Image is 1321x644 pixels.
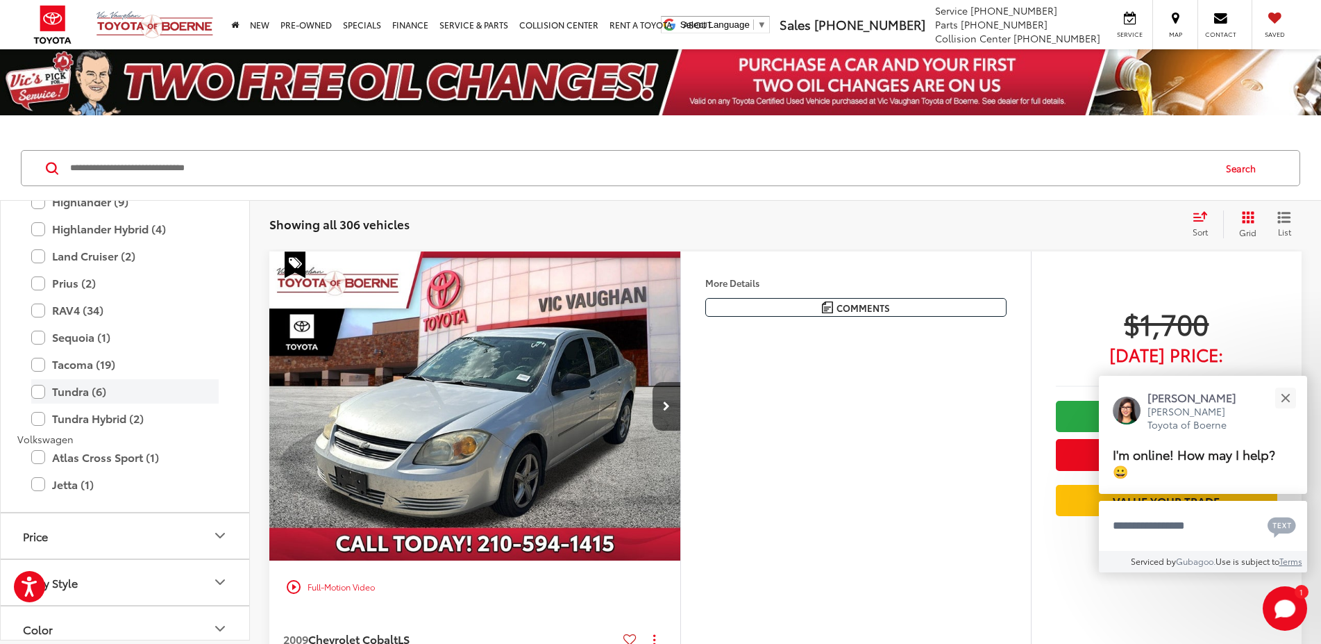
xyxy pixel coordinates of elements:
[680,19,750,30] span: Select Language
[31,217,219,241] label: Highlander Hybrid (4)
[31,445,219,470] label: Atlas Cross Sport (1)
[1267,210,1302,238] button: List View
[1270,383,1300,413] button: Close
[653,382,680,431] button: Next image
[269,251,682,562] img: 2009 Chevrolet Cobalt LS
[814,15,925,33] span: [PHONE_NUMBER]
[1176,555,1215,567] a: Gubagoo.
[935,31,1011,45] span: Collision Center
[1113,445,1275,480] span: I'm online! How may I help? 😀
[1,513,251,559] button: PricePrice
[1056,347,1277,361] span: [DATE] Price:
[757,19,766,30] span: ▼
[1056,439,1277,470] button: Get Price Now
[961,17,1047,31] span: [PHONE_NUMBER]
[1223,210,1267,238] button: Grid View
[212,527,228,544] div: Price
[17,432,74,446] span: Volkswagen
[1147,390,1250,405] p: [PERSON_NAME]
[1056,485,1277,516] a: Value Your Trade
[836,302,890,315] span: Comments
[31,472,219,497] label: Jetta (1)
[23,576,78,589] div: Body Style
[31,271,219,295] label: Prius (2)
[1193,226,1208,238] span: Sort
[31,406,219,431] label: Tundra Hybrid (2)
[1213,151,1276,185] button: Search
[269,251,682,561] a: 2009 Chevrolet Cobalt LS2009 Chevrolet Cobalt LS2009 Chevrolet Cobalt LS2009 Chevrolet Cobalt LS
[31,244,219,268] label: Land Cruiser (2)
[935,3,968,17] span: Service
[822,302,833,313] img: Comments
[31,325,219,349] label: Sequoia (1)
[31,298,219,322] label: RAV4 (34)
[1268,515,1296,538] svg: Text
[1099,501,1307,551] textarea: Type your message
[1215,555,1279,567] span: Use is subject to
[69,151,1213,185] input: Search by Make, Model, or Keyword
[1056,306,1277,340] span: $1,700
[23,622,53,636] div: Color
[1205,30,1236,39] span: Contact
[1259,30,1290,39] span: Saved
[1056,401,1277,432] a: Check Availability
[970,3,1057,17] span: [PHONE_NUMBER]
[1279,555,1302,567] a: Terms
[31,379,219,404] label: Tundra (6)
[1277,226,1291,238] span: List
[285,251,305,278] span: Special
[269,251,682,561] div: 2009 Chevrolet Cobalt LS 0
[31,190,219,214] label: Highlander (9)
[1299,588,1303,595] span: 1
[96,10,214,39] img: Vic Vaughan Toyota of Boerne
[1160,30,1190,39] span: Map
[1186,210,1223,238] button: Select sort value
[23,529,48,543] div: Price
[780,15,811,33] span: Sales
[753,19,754,30] span: ​
[1,560,251,605] button: Body StyleBody Style
[680,19,766,30] a: Select Language​
[1147,405,1250,432] p: [PERSON_NAME] Toyota of Boerne
[212,620,228,637] div: Color
[31,352,219,377] label: Tacoma (19)
[1114,30,1145,39] span: Service
[705,298,1007,317] button: Comments
[269,215,410,232] span: Showing all 306 vehicles
[1263,586,1307,631] button: Toggle Chat Window
[935,17,958,31] span: Parts
[212,574,228,591] div: Body Style
[1263,586,1307,631] svg: Start Chat
[1239,226,1256,238] span: Grid
[1131,555,1176,567] span: Serviced by
[1013,31,1100,45] span: [PHONE_NUMBER]
[1263,510,1300,541] button: Chat with SMS
[1099,376,1307,572] div: Close[PERSON_NAME][PERSON_NAME] Toyota of BoerneI'm online! How may I help? 😀Type your messageCha...
[705,278,1007,288] h4: More Details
